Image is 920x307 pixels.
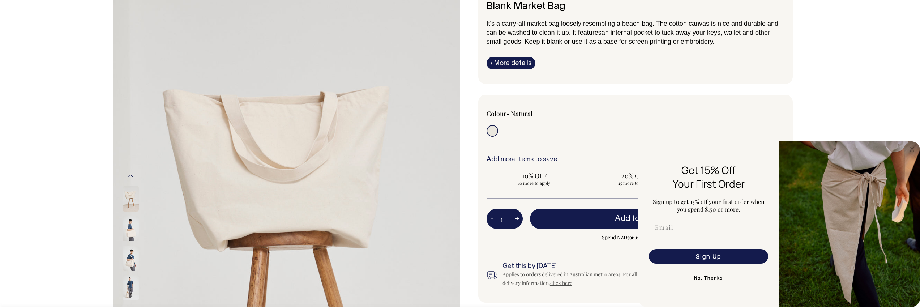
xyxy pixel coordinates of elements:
img: 5e34ad8f-4f05-4173-92a8-ea475ee49ac9.jpeg [779,141,920,307]
input: Email [649,220,768,235]
div: Applies to orders delivered in Australian metro areas. For all delivery information, . [502,270,649,287]
input: 20% OFF 25 more to apply [586,169,682,188]
img: natural [123,216,139,241]
span: Sign up to get 15% off your first order when you spend $150 or more. [653,198,765,213]
span: Get 15% Off [681,163,736,177]
button: Close dialog [908,145,916,154]
span: an internal pocket to tuck away your keys, wallet and other small goods. Keep it blank or use it ... [487,29,770,45]
span: • [506,109,509,118]
h6: Add more items to save [487,156,784,163]
img: natural [123,186,139,212]
span: i [491,59,492,67]
a: click here [550,280,572,286]
span: Your First Order [673,177,745,191]
button: Sign Up [649,249,768,264]
button: + [512,212,523,226]
span: 10% OFF [490,171,579,180]
button: Previous [125,168,136,184]
span: 25 more to apply [590,180,679,186]
h6: Get this by [DATE] [502,263,649,270]
input: 10% OFF 10 more to apply [487,169,582,188]
span: 20% OFF [590,171,679,180]
img: natural [123,246,139,271]
label: Natural [511,109,532,118]
img: natural [123,275,139,300]
span: Spend NZD396.63414 more to get FREE SHIPPING [530,233,784,242]
h6: Blank Market Bag [487,1,784,12]
div: Colour [487,109,606,118]
span: It's a carry-all market bag loosely resembling a beach bag. The cotton canvas is nice and durable... [487,20,779,36]
a: iMore details [487,57,535,69]
button: Add to bill —NZD34.00 [530,209,784,229]
button: No, Thanks [647,271,770,285]
span: Add to bill [615,215,650,222]
span: t features [574,29,602,36]
div: FLYOUT Form [638,141,920,307]
button: - [487,212,497,226]
span: 10 more to apply [490,180,579,186]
